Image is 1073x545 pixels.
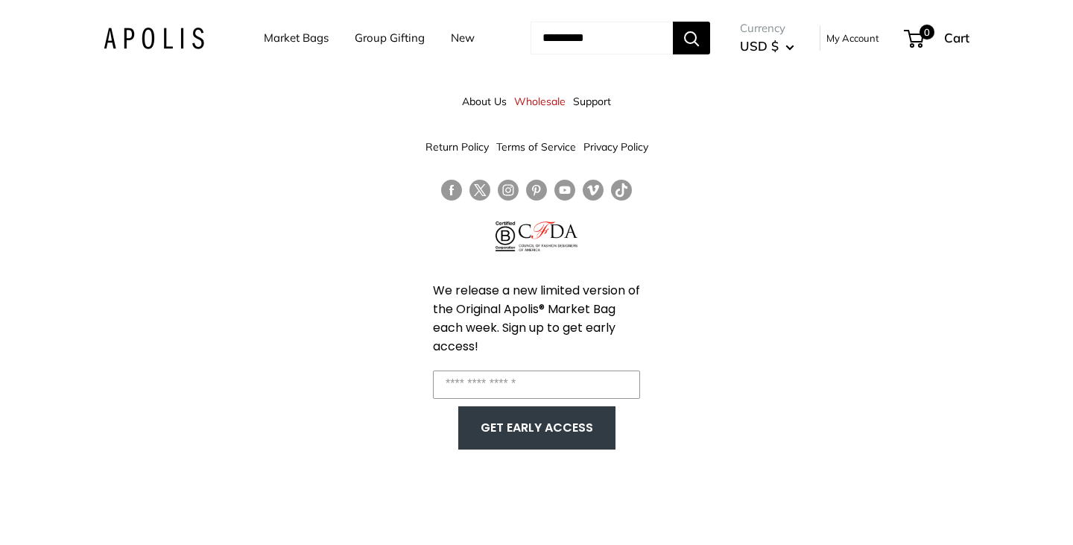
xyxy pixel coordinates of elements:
span: 0 [920,25,934,40]
button: USD $ [740,34,794,58]
a: About Us [462,88,507,115]
a: Return Policy [425,133,489,160]
a: New [451,28,475,48]
a: Follow us on Twitter [469,180,490,207]
button: Search [673,22,710,54]
a: Follow us on Instagram [498,180,519,201]
a: Follow us on Tumblr [611,180,632,201]
a: Support [573,88,611,115]
input: Enter your email [433,371,640,399]
img: Certified B Corporation [496,221,516,251]
a: Wholesale [514,88,566,115]
span: USD $ [740,38,779,54]
a: Privacy Policy [583,133,648,160]
img: Council of Fashion Designers of America Member [519,221,577,251]
span: We release a new limited version of the Original Apolis® Market Bag each week. Sign up to get ear... [433,282,640,355]
span: Cart [944,30,969,45]
a: My Account [826,29,879,47]
a: Group Gifting [355,28,425,48]
input: Search... [531,22,673,54]
span: Currency [740,18,794,39]
a: 0 Cart [905,26,969,50]
a: Follow us on Pinterest [526,180,547,201]
a: Market Bags [264,28,329,48]
a: Follow us on Vimeo [583,180,604,201]
a: Follow us on YouTube [554,180,575,201]
img: Apolis [104,28,204,49]
button: GET EARLY ACCESS [473,414,601,442]
a: Follow us on Facebook [441,180,462,201]
a: Terms of Service [496,133,576,160]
